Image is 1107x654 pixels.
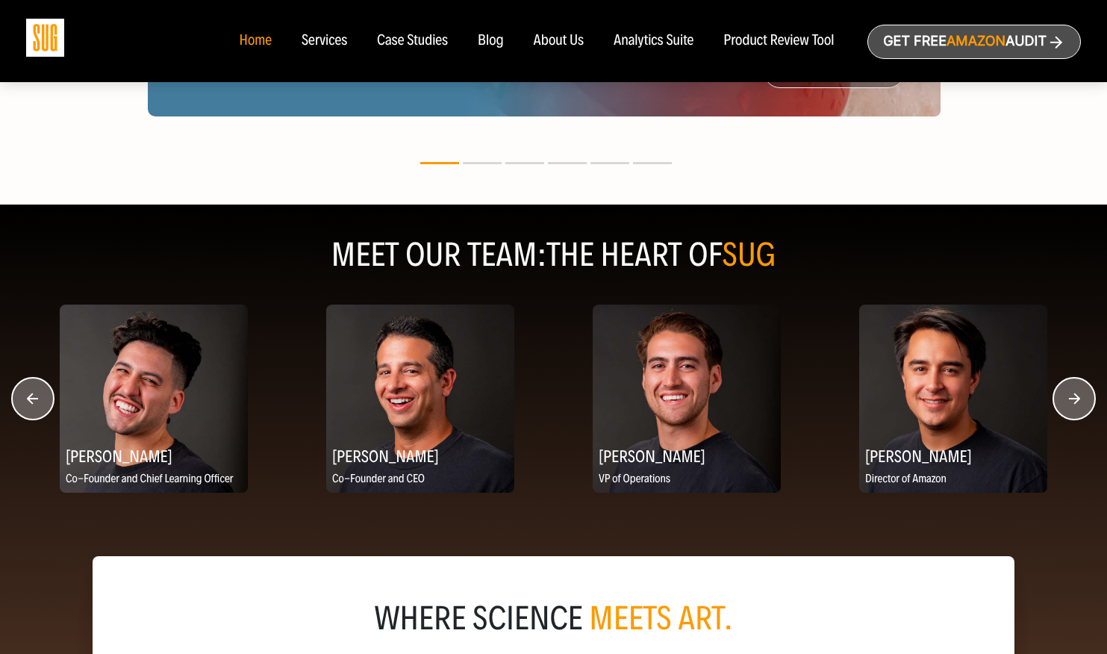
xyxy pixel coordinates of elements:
img: Sug [26,19,64,57]
a: Case Studies [377,33,448,49]
span: Amazon [947,34,1005,49]
p: Co-Founder and CEO [326,470,514,489]
a: Services [302,33,347,49]
p: Director of Amazon [859,470,1047,489]
a: Blog [478,33,504,49]
span: meets art. [589,599,733,638]
span: SUG [723,235,776,275]
img: Daniel Tejada, Co-Founder and Chief Learning Officer [60,305,248,493]
div: where science [128,604,979,634]
img: Marco Tejada, VP of Operations [593,305,781,493]
a: Product Review Tool [723,33,834,49]
a: Get freeAmazonAudit [867,25,1081,59]
p: VP of Operations [593,470,781,489]
img: Evan Kesner, Co-Founder and CEO [326,305,514,493]
a: Home [239,33,271,49]
a: Analytics Suite [614,33,693,49]
h2: [PERSON_NAME] [593,441,781,470]
p: Co-Founder and Chief Learning Officer [60,470,248,489]
h2: [PERSON_NAME] [60,441,248,470]
a: About Us [534,33,584,49]
img: Alex Peck, Director of Amazon [859,305,1047,493]
h2: [PERSON_NAME] [859,441,1047,470]
h2: [PERSON_NAME] [326,441,514,470]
